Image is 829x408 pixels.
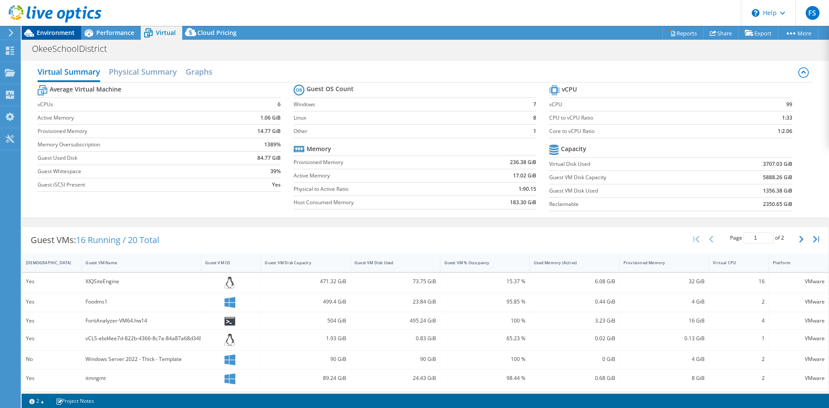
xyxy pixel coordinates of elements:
div: VMware [773,373,825,383]
div: Guest VMs: [22,227,168,253]
label: Provisioned Memory [294,158,466,167]
div: Yes [26,373,77,383]
span: FS [806,6,820,20]
div: 471.32 GiB [265,277,346,286]
a: Export [738,26,778,40]
b: 7 [533,100,536,109]
div: Used Memory (Active) [534,260,605,266]
div: 504 GiB [265,316,346,326]
b: 183.30 GiB [510,198,536,207]
b: 17.02 GiB [513,171,536,180]
div: Platform [773,260,814,266]
div: 23.84 GiB [354,297,436,307]
div: Yes [26,334,77,343]
b: Guest OS Count [307,85,354,93]
div: 4 [713,316,764,326]
b: Average Virtual Machine [50,85,121,94]
div: 95.85 % [444,297,526,307]
div: Guest VM Disk Capacity [265,260,336,266]
b: 99 [786,100,792,109]
div: 0 GiB [534,354,615,364]
b: 8 [533,114,536,122]
div: 8 GiB [623,373,705,383]
div: XIQSiteEngine [85,277,197,286]
div: Guest VM OS [205,260,246,266]
div: 0.02 GiB [534,334,615,343]
span: 2 [781,234,784,241]
div: Virtual CPU [713,260,754,266]
span: Virtual [156,28,176,37]
div: 16 [713,277,764,286]
div: 3.23 GiB [534,316,615,326]
b: 5888.26 GiB [763,173,792,182]
div: 0.13 GiB [623,334,705,343]
label: Windows [294,100,525,109]
div: 1.93 GiB [265,334,346,343]
b: 1 [533,127,536,136]
span: 16 Running / 20 Total [76,234,159,246]
div: 65.23 % [444,334,526,343]
label: Other [294,127,525,136]
div: 4 GiB [623,297,705,307]
div: 0.44 GiB [534,297,615,307]
div: 89.24 GiB [265,373,346,383]
label: vCPUs [38,100,228,109]
b: 1:33 [782,114,792,122]
label: Reclaimable [549,200,713,209]
b: 2350.65 GiB [763,200,792,209]
div: 2 [713,373,764,383]
div: vCLS-ebd4ee7d-822b-4366-8c7a-84a87a68d348 [85,334,197,343]
b: Memory [307,145,331,153]
b: 1:90.15 [519,185,536,193]
b: 1389% [264,140,281,149]
b: 84.77 GiB [257,154,281,162]
div: No [26,354,77,364]
input: jump to page [744,232,774,244]
div: 16 GiB [623,316,705,326]
div: VMware [773,354,825,364]
div: VMware [773,316,825,326]
div: 499.4 GiB [265,297,346,307]
div: 90 GiB [354,354,436,364]
b: Yes [272,180,281,189]
a: More [778,26,818,40]
label: CPU to vCPU Ratio [549,114,737,122]
a: 2 [23,395,50,406]
div: Provisioned Memory [623,260,695,266]
label: vCPU [549,100,737,109]
div: 100 % [444,354,526,364]
label: Memory Oversubscription [38,140,228,149]
span: Page of [730,232,784,244]
div: VMware [773,334,825,343]
div: 4 GiB [623,354,705,364]
label: Guest Whitespace [38,167,228,176]
b: 39% [270,167,281,176]
b: 1356.38 GiB [763,187,792,195]
a: Reports [662,26,704,40]
div: VMware [773,277,825,286]
div: 90 GiB [265,354,346,364]
span: Performance [96,28,134,37]
b: 1.06 GiB [260,114,281,122]
label: Active Memory [294,171,466,180]
h2: Physical Summary [109,63,177,80]
div: 100 % [444,316,526,326]
div: 6.08 GiB [534,277,615,286]
div: 2 [713,297,764,307]
div: Yes [26,277,77,286]
h2: Graphs [186,63,212,80]
div: Foodms1 [85,297,197,307]
div: Yes [26,316,77,326]
label: Virtual Disk Used [549,160,713,168]
div: Guest VM % Occupancy [444,260,516,266]
label: Linux [294,114,525,122]
div: 2 [713,354,764,364]
div: 98.44 % [444,373,526,383]
div: 1 [713,334,764,343]
label: Provisioned Memory [38,127,228,136]
span: Environment [37,28,75,37]
div: 24.43 GiB [354,373,436,383]
div: [DEMOGRAPHIC_DATA] [26,260,67,266]
div: 0.83 GiB [354,334,436,343]
div: 73.75 GiB [354,277,436,286]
